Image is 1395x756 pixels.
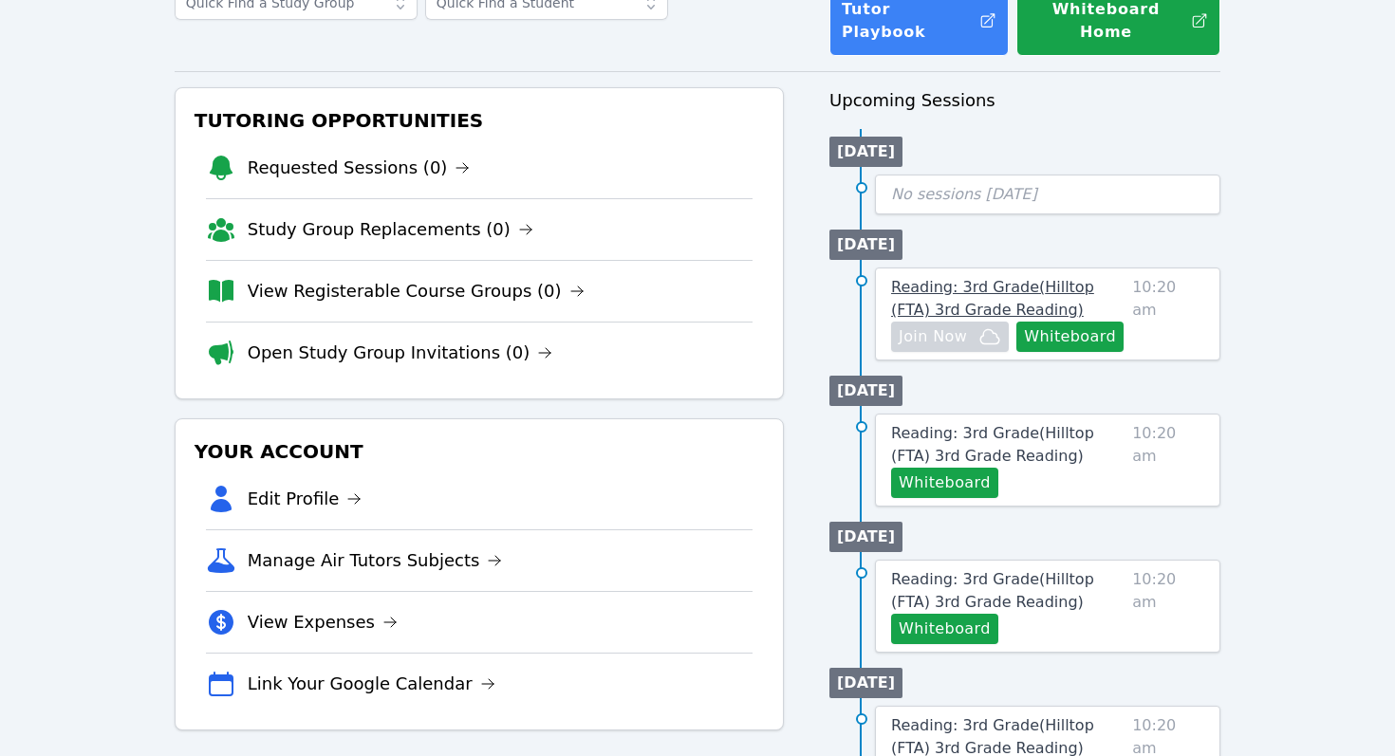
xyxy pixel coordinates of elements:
h3: Your Account [191,434,768,469]
a: Requested Sessions (0) [248,155,471,181]
a: Link Your Google Calendar [248,671,495,697]
a: Edit Profile [248,486,363,512]
h3: Tutoring Opportunities [191,103,768,138]
a: View Expenses [248,609,398,636]
span: 10:20 am [1132,422,1204,498]
span: Join Now [899,325,967,348]
li: [DATE] [829,522,902,552]
button: Whiteboard [891,614,998,644]
a: Reading: 3rd Grade(Hilltop (FTA) 3rd Grade Reading) [891,422,1125,468]
span: No sessions [DATE] [891,185,1037,203]
a: Reading: 3rd Grade(Hilltop (FTA) 3rd Grade Reading) [891,568,1125,614]
li: [DATE] [829,137,902,167]
a: Study Group Replacements (0) [248,216,533,243]
span: Reading: 3rd Grade ( Hilltop (FTA) 3rd Grade Reading ) [891,570,1094,611]
li: [DATE] [829,668,902,698]
button: Whiteboard [1016,322,1124,352]
a: View Registerable Course Groups (0) [248,278,585,304]
h3: Upcoming Sessions [829,87,1220,114]
span: 10:20 am [1132,276,1204,352]
span: 10:20 am [1132,568,1204,644]
span: Reading: 3rd Grade ( Hilltop (FTA) 3rd Grade Reading ) [891,278,1094,319]
button: Whiteboard [891,468,998,498]
li: [DATE] [829,230,902,260]
a: Reading: 3rd Grade(Hilltop (FTA) 3rd Grade Reading) [891,276,1125,322]
span: Reading: 3rd Grade ( Hilltop (FTA) 3rd Grade Reading ) [891,424,1094,465]
a: Open Study Group Invitations (0) [248,340,553,366]
button: Join Now [891,322,1009,352]
a: Manage Air Tutors Subjects [248,547,503,574]
li: [DATE] [829,376,902,406]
